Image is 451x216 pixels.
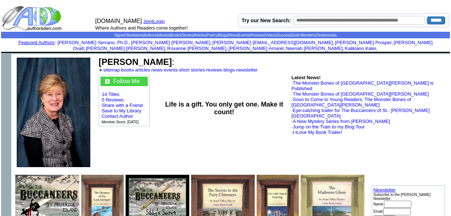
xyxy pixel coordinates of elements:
a: Success [277,33,291,37]
img: shim.gif [225,53,226,54]
a: Stories [182,33,193,37]
font: i [228,47,229,51]
img: logo_ad.gif [2,5,63,31]
a: Blogs [218,33,228,37]
font: · · · · · · · · [99,67,258,73]
a: Save to My Library [102,108,141,113]
font: i [285,47,286,51]
a: The Monster Bones of [GEOGRAPHIC_DATA][PERSON_NAME] is Published [292,80,434,91]
a: Neenah [PERSON_NAME] [286,46,343,51]
img: a_336699.gif [99,69,102,72]
a: Poetry [207,33,217,37]
a: 5 Reviews [102,97,124,103]
a: Eye-catching trailer for The Buccanners of St.. [PERSON_NAME][GEOGRAPHIC_DATA] [292,108,430,119]
label: Try our New Search: [242,18,291,23]
img: shim.gif [225,52,226,53]
a: [PERSON_NAME] Serrano, Ph.D. [58,40,129,45]
a: Events [238,33,250,37]
span: | | | | | | | | | | | | | | [114,33,337,37]
font: , , , , , , , , , , [58,40,433,51]
a: Testimonials [317,33,337,37]
a: Kalikiano Kalei [345,46,376,51]
font: i [334,41,335,45]
a: articles [135,67,150,73]
a: Login [153,19,165,24]
font: i [344,47,345,51]
a: Soon to Come to Young Readers: The Monster Bones of [GEOGRAPHIC_DATA][PERSON_NAME] [292,97,411,108]
a: [PERSON_NAME] [PERSON_NAME] [86,46,165,51]
a: Share with a Friend [102,103,143,108]
a: Jump on the Train to my Blog Tour [293,124,365,130]
a: Gold Members [292,33,316,37]
font: : [99,57,174,67]
a: blogs [223,67,235,73]
a: [PERSON_NAME] [PERSON_NAME] [131,40,210,45]
a: The Monster Bones of [GEOGRAPHIC_DATA][PERSON_NAME] [293,91,429,97]
a: newsletter [236,67,258,73]
font: Member Since: [DATE] [102,120,139,124]
a: [PERSON_NAME] [EMAIL_ADDRESS][DOMAIN_NAME] [213,40,333,45]
font: · · · · · · [100,77,148,124]
font: i [166,47,167,51]
a: 14 Titles [102,92,119,97]
font: i [85,47,86,51]
a: Articles [194,33,206,37]
a: Follow Me [113,78,140,84]
a: Books [171,33,181,37]
a: Roxanne [PERSON_NAME] [167,46,226,51]
a: Reviews [250,33,264,37]
a: Featured Authors [19,40,55,45]
font: · [292,130,342,135]
font: Name: Email: [373,202,411,213]
a: Join [143,19,152,24]
a: Signed Bookstore [114,33,143,37]
font: | [152,19,167,24]
a: reviews [206,67,222,73]
a: Videos [265,33,276,37]
font: i [130,41,131,45]
font: : [19,40,56,45]
font: · [292,80,434,91]
font: [DOMAIN_NAME] [95,18,142,24]
a: Contact Author [102,113,133,119]
a: events [164,67,178,73]
font: i [377,47,378,51]
font: Subscribe to the [PERSON_NAME] Newsletter. [373,193,431,201]
a: News [228,33,237,37]
font: · [292,108,430,119]
a: news [151,67,162,73]
b: Life is a gift. You only get one. Make it count! [165,101,283,116]
a: I lLove My Book Trailer! [293,130,342,135]
a: [PERSON_NAME] Ovall [73,40,433,51]
a: short stories [179,67,205,73]
b: Latest News! [292,75,321,80]
a: eBooks [158,33,170,37]
font: i [393,41,393,45]
a: Newsletter [373,187,396,193]
img: gc.jpg [105,79,110,84]
a: [PERSON_NAME] Amarel [229,46,284,51]
a: sitemap [103,67,120,73]
font: · [292,97,411,108]
font: · [292,119,390,124]
img: shim.gif [1,54,11,64]
font: Where Authors and Readers come together! [95,25,188,31]
font: · [292,124,365,130]
font: · [292,91,429,97]
a: A New Mystery Series from [PERSON_NAME] [293,119,390,124]
a: books [121,67,134,73]
b: [PERSON_NAME] [99,57,172,67]
a: Authors [144,33,156,37]
a: [PERSON_NAME] Prosper [335,40,391,45]
img: 170599.jpg [17,58,90,167]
